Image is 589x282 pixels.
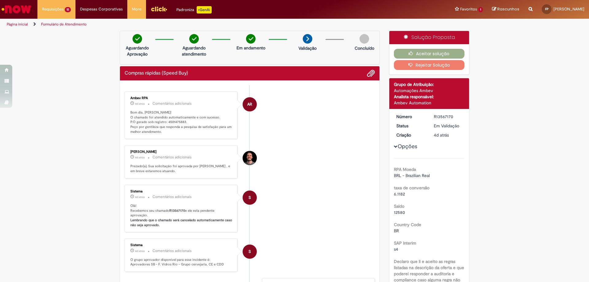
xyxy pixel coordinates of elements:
[135,102,145,106] time: 26/09/2025 09:00:47
[152,248,192,253] small: Comentários adicionais
[1,3,32,15] img: ServiceNow
[434,132,449,138] time: 25/09/2025 15:00:26
[130,243,233,247] div: Sistema
[125,71,188,76] h2: Compras rápidas (Speed Buy) Histórico de tíquete
[152,155,192,160] small: Comentários adicionais
[133,34,142,44] img: check-circle-green.png
[243,97,257,111] div: Ambev RPA
[135,249,145,253] span: 4d atrás
[243,191,257,205] div: System
[42,6,64,12] span: Requisições
[152,194,192,199] small: Comentários adicionais
[130,96,233,100] div: Ambev RPA
[135,195,145,199] time: 25/09/2025 15:00:40
[389,31,469,44] div: Solução Proposta
[355,45,374,51] p: Concluído
[478,7,483,12] span: 1
[553,6,584,12] span: [PERSON_NAME]
[394,246,398,252] span: s4
[135,156,145,159] span: 4d atrás
[367,69,375,77] button: Adicionar anexos
[394,210,405,215] span: 12580
[434,132,449,138] span: 4d atrás
[394,240,416,246] b: SAP Interim
[394,173,430,178] span: BRL - Brazilian Real
[394,81,465,87] div: Grupo de Atribuição:
[243,151,257,165] div: Rodrigo Castro De Souza
[122,45,152,57] p: Aguardando Aprovação
[394,60,465,70] button: Rejeitar Solução
[65,7,71,12] span: 12
[394,203,404,209] b: Saldo
[135,156,145,159] time: 26/09/2025 08:52:15
[434,132,462,138] div: 25/09/2025 15:00:26
[545,7,549,11] span: FP
[130,190,233,193] div: Sistema
[135,195,145,199] span: 4d atrás
[130,110,233,134] p: Bom dia, [PERSON_NAME]! O chamado foi atendido automaticamente e com sucesso. P.O gerado sob regi...
[394,167,416,172] b: RPA Moeda
[151,4,167,14] img: click_logo_yellow_360x200.png
[243,245,257,259] div: System
[7,22,28,27] a: Página inicial
[237,45,265,51] p: Em andamento
[176,6,212,14] div: Padroniza
[460,6,477,12] span: Favoritos
[394,222,421,227] b: Country Code
[392,132,429,138] dt: Criação
[434,123,462,129] div: Em Validação
[247,97,252,112] span: AR
[434,114,462,120] div: R13567170
[169,208,185,213] b: R13567170
[394,49,465,59] button: Aceitar solução
[130,257,233,267] p: O grupo aprovador disponível para esse incidente é: Aprovadores SB - F. Vidros Rio - Grupo cervej...
[80,6,123,12] span: Despesas Corporativas
[135,102,145,106] span: 4d atrás
[179,45,209,57] p: Aguardando atendimento
[152,101,192,106] small: Comentários adicionais
[130,164,233,173] p: Prezado(a), Sua solicitação foi aprovada por [PERSON_NAME] , e em breve estaremos atuando.
[394,228,399,234] span: BR
[303,34,312,44] img: arrow-next.png
[130,150,233,154] div: [PERSON_NAME]
[394,94,465,100] div: Analista responsável:
[130,218,233,227] b: Lembrando que o chamado será cancelado automaticamente caso não seja aprovado.
[394,100,465,106] div: Ambev Automation
[246,34,256,44] img: check-circle-green.png
[394,87,465,94] div: Automações Ambev
[492,6,519,12] a: Rascunhos
[130,203,233,228] p: Olá! Recebemos seu chamado e ele esta pendente aprovação.
[5,19,388,30] ul: Trilhas de página
[394,191,405,197] span: 6.1182
[392,123,429,129] dt: Status
[394,185,429,191] b: taxa de conversão
[197,6,212,14] p: +GenAi
[360,34,369,44] img: img-circle-grey.png
[298,45,317,51] p: Validação
[132,6,141,12] span: More
[392,114,429,120] dt: Número
[497,6,519,12] span: Rascunhos
[248,190,251,205] span: S
[189,34,199,44] img: check-circle-green.png
[248,244,251,259] span: S
[41,22,87,27] a: Formulário de Atendimento
[135,249,145,253] time: 25/09/2025 15:00:36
